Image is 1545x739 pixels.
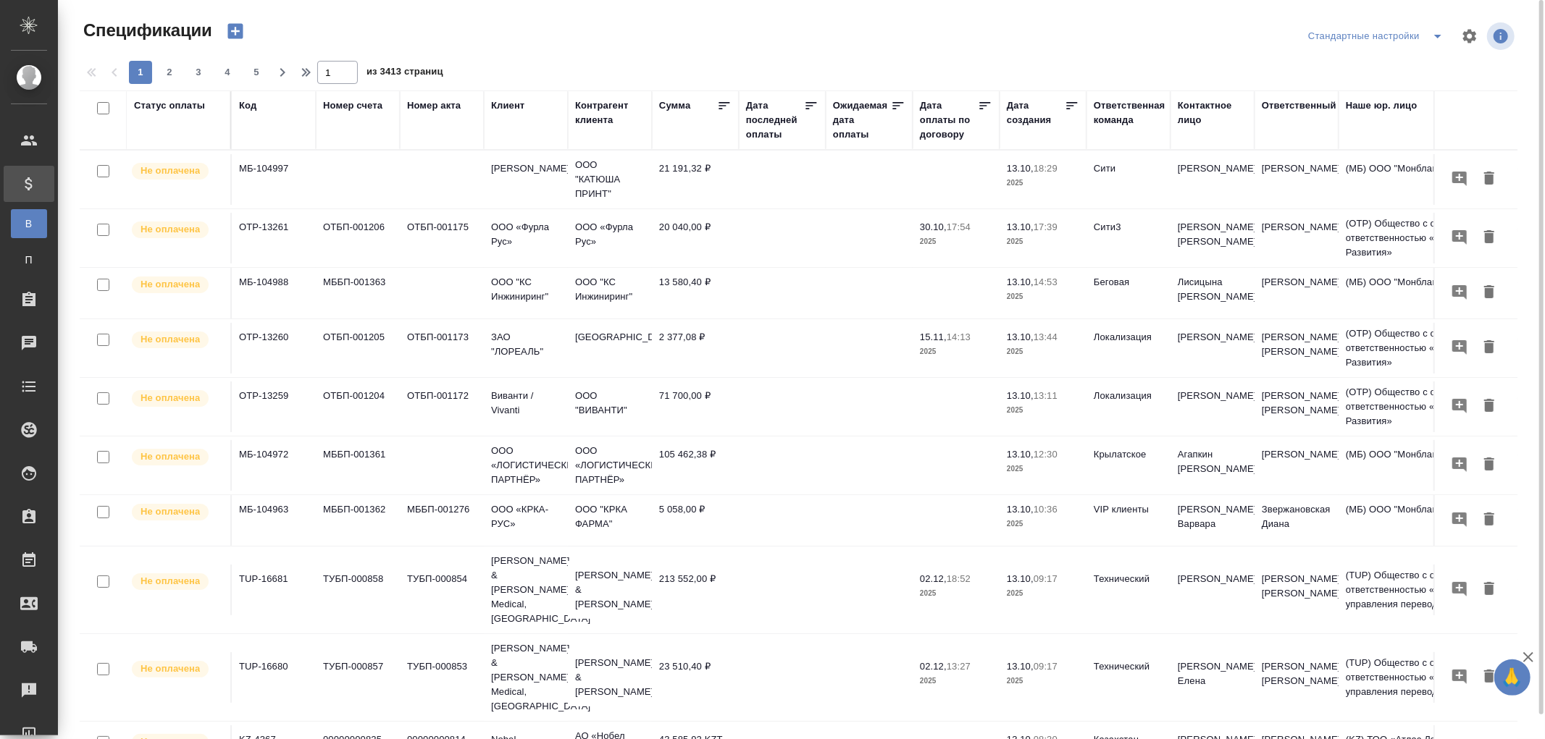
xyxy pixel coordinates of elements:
td: Локализация [1086,381,1171,432]
p: 13.10, [1007,390,1034,401]
td: (OTP) Общество с ограниченной ответственностью «Вектор Развития» [1339,378,1512,436]
td: МББП-001362 [316,495,400,546]
p: 13:11 [1034,390,1058,401]
div: Код [239,98,256,113]
td: 2 377,08 ₽ [652,323,739,373]
p: 13.10, [1007,661,1034,672]
span: П [18,253,40,267]
td: Сити [1086,154,1171,205]
p: 02.12, [920,661,947,672]
td: ОТБП-001173 [400,323,484,373]
p: 17:39 [1034,221,1058,232]
span: 2 [158,65,181,80]
p: 2025 [1007,345,1079,359]
p: 2025 [1007,290,1079,304]
p: 18:29 [1034,163,1058,174]
td: Звержановская Диана [1255,495,1339,546]
td: 5 058,00 ₽ [652,495,739,546]
p: 2025 [1007,176,1079,190]
span: Спецификации [80,19,212,42]
td: [PERSON_NAME] [PERSON_NAME] [1255,323,1339,373]
td: [PERSON_NAME] [PERSON_NAME] [1255,381,1339,432]
p: ООО "ВИВАНТИ" [575,389,645,418]
td: ТУБП-000857 [316,652,400,703]
td: МБ-104997 [232,154,316,205]
span: 3 [187,65,210,80]
p: 2025 [1007,403,1079,418]
p: 13.10, [1007,332,1034,342]
p: 12:30 [1034,449,1058,460]
td: 213 552,00 ₽ [652,565,739,615]
td: Локализация [1086,323,1171,373]
p: ООО «ЛОГИСТИЧЕСКИЙ ПАРТНЁР» [491,444,561,487]
p: 10:36 [1034,504,1058,515]
p: 13:27 [947,661,971,672]
p: ЗАО "ЛОРЕАЛЬ" [491,330,561,359]
td: Сити3 [1086,213,1171,263]
button: Удалить [1477,393,1502,420]
td: Беговая [1086,268,1171,318]
p: ООО «Фурла Рус» [491,220,561,249]
button: 🙏 [1494,659,1531,696]
td: [PERSON_NAME] Варвара [1171,495,1255,546]
div: split button [1305,25,1452,48]
div: Ответственная команда [1094,98,1165,127]
button: Удалить [1477,507,1502,533]
td: 71 700,00 ₽ [652,381,739,432]
p: 2025 [1007,462,1079,476]
p: [PERSON_NAME] & [PERSON_NAME] Medical, [GEOGRAPHIC_DATA] [491,641,561,714]
td: 20 040,00 ₽ [652,213,739,263]
p: 13.10, [1007,573,1034,584]
p: 02.12, [920,573,947,584]
td: [PERSON_NAME] Елена [1171,652,1255,703]
td: 105 462,38 ₽ [652,440,739,491]
div: Ответственный [1262,98,1336,113]
td: Технический [1086,565,1171,615]
p: ООО «ЛОГИСТИЧЕСКИЙ ПАРТНЁР» [575,444,645,487]
div: Номер акта [407,98,461,113]
div: Дата оплаты по договору [920,98,978,142]
td: (МБ) ООО "Монблан" [1339,268,1512,318]
p: [PERSON_NAME] & [PERSON_NAME] Medical, [GEOGRAPHIC_DATA] [491,554,561,626]
td: 13 580,40 ₽ [652,268,739,318]
td: (МБ) ООО "Монблан" [1339,154,1512,205]
td: ОТБП-001206 [316,213,400,263]
p: 2025 [1007,517,1079,531]
p: ООО «КРКА-РУС» [491,502,561,531]
p: Не оплачена [141,449,200,464]
p: [GEOGRAPHIC_DATA] [575,330,645,345]
p: 30.10, [920,221,947,232]
p: ООО "КАТЮША ПРИНТ" [575,158,645,201]
p: Не оплачена [141,574,200,588]
td: (МБ) ООО "Монблан" [1339,495,1512,546]
span: 5 [245,65,268,80]
td: TUP-16680 [232,652,316,703]
td: 23 510,40 ₽ [652,652,739,703]
p: Не оплачена [141,504,200,519]
td: [PERSON_NAME] [1171,381,1255,432]
p: 2025 [920,345,992,359]
td: МББП-001363 [316,268,400,318]
td: МБ-104963 [232,495,316,546]
a: В [11,209,47,238]
td: Лисицына [PERSON_NAME] [1171,268,1255,318]
td: ОТБП-001175 [400,213,484,263]
a: П [11,245,47,274]
div: Контактное лицо [1178,98,1247,127]
p: 13.10, [1007,221,1034,232]
td: ОТБП-001204 [316,381,400,432]
span: из 3413 страниц [367,63,443,84]
p: Не оплачена [141,332,200,347]
td: Крылатское [1086,440,1171,491]
div: Дата создания [1007,98,1065,127]
td: Технический [1086,652,1171,703]
button: Удалить [1477,452,1502,478]
td: [PERSON_NAME] [1255,268,1339,318]
p: 2025 [920,586,992,601]
td: ТУБП-000853 [400,652,484,703]
p: 14:53 [1034,276,1058,287]
p: 14:13 [947,332,971,342]
div: Клиент [491,98,524,113]
p: 2025 [920,674,992,688]
td: (TUP) Общество с ограниченной ответственностью «Технологии управления переводом» [1339,561,1512,619]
